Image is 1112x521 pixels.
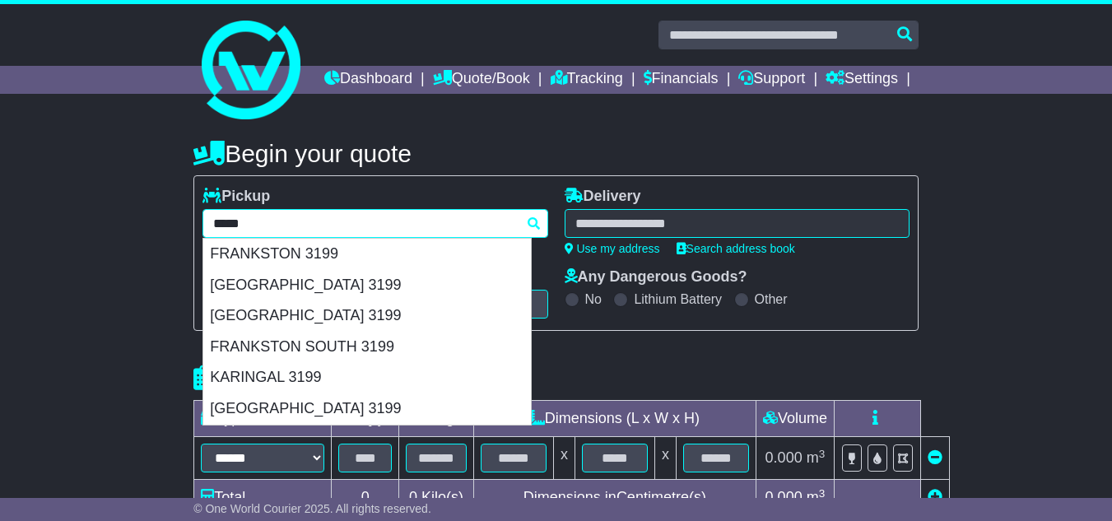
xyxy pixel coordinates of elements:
div: FRANKSTON SOUTH 3199 [203,332,531,363]
div: [GEOGRAPHIC_DATA] 3199 [203,393,531,425]
td: 0 [332,480,399,516]
sup: 3 [819,487,826,500]
td: x [654,437,676,480]
label: Other [755,291,788,307]
sup: 3 [819,448,826,460]
label: Any Dangerous Goods? [565,268,747,286]
a: Settings [826,66,898,94]
div: [GEOGRAPHIC_DATA] 3199 [203,270,531,301]
span: © One World Courier 2025. All rights reserved. [193,502,431,515]
h4: Package details | [193,365,400,392]
label: No [585,291,602,307]
a: Quote/Book [433,66,530,94]
a: Add new item [928,489,942,505]
span: 0.000 [765,449,803,466]
td: Volume [756,401,834,437]
label: Delivery [565,188,641,206]
a: Dashboard [324,66,412,94]
td: Total [194,480,332,516]
td: Type [194,401,332,437]
span: m [807,489,826,505]
typeahead: Please provide city [202,209,547,238]
div: KARINGAL 3199 [203,362,531,393]
div: [GEOGRAPHIC_DATA] 3199 [203,300,531,332]
a: Tracking [551,66,623,94]
label: Lithium Battery [634,291,722,307]
a: Support [738,66,805,94]
a: Financials [644,66,719,94]
td: Dimensions in Centimetre(s) [473,480,756,516]
td: Kilo(s) [399,480,474,516]
label: Pickup [202,188,270,206]
td: x [553,437,575,480]
a: Search address book [677,242,795,255]
span: 0 [409,489,417,505]
a: Remove this item [928,449,942,466]
span: 0.000 [765,489,803,505]
div: FRANKSTON 3199 [203,239,531,270]
a: Use my address [565,242,660,255]
span: m [807,449,826,466]
h4: Begin your quote [193,140,919,167]
td: Dimensions (L x W x H) [473,401,756,437]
